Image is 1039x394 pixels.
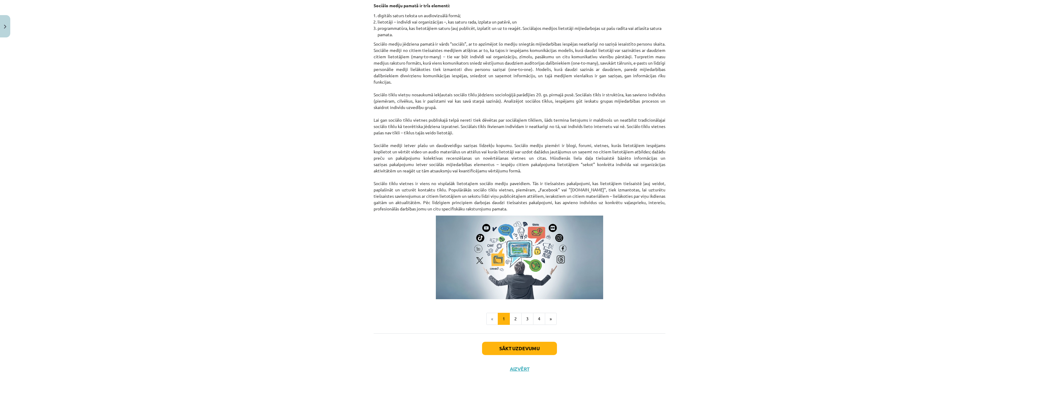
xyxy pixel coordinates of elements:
button: » [545,313,557,325]
p: Sociālo mediju jēdziena pamatā ir vārds “sociāls”, ar to apzīmējot šo mediju sniegtās mijiedarbīb... [374,41,665,212]
button: 2 [510,313,522,325]
button: 3 [521,313,533,325]
button: Aizvērt [508,366,531,372]
button: 4 [533,313,545,325]
li: digitāls saturs teksta un audiovizuālā formā; [378,12,665,19]
button: 1 [498,313,510,325]
li: programmatūra, kas lietotājiem saturu ļauj publicēt, izplatīt un uz to reaģēt. Sociālajos medijos... [378,25,665,38]
nav: Page navigation example [374,313,665,325]
li: lietotāji – indivīdi vai organizācijas –, kas saturu rada, izplata un patērē, un [378,19,665,25]
button: Sākt uzdevumu [482,342,557,355]
strong: Sociālo mediju pamatā ir trīs elementi: [374,3,450,8]
img: icon-close-lesson-0947bae3869378f0d4975bcd49f059093ad1ed9edebbc8119c70593378902aed.svg [4,25,6,29]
